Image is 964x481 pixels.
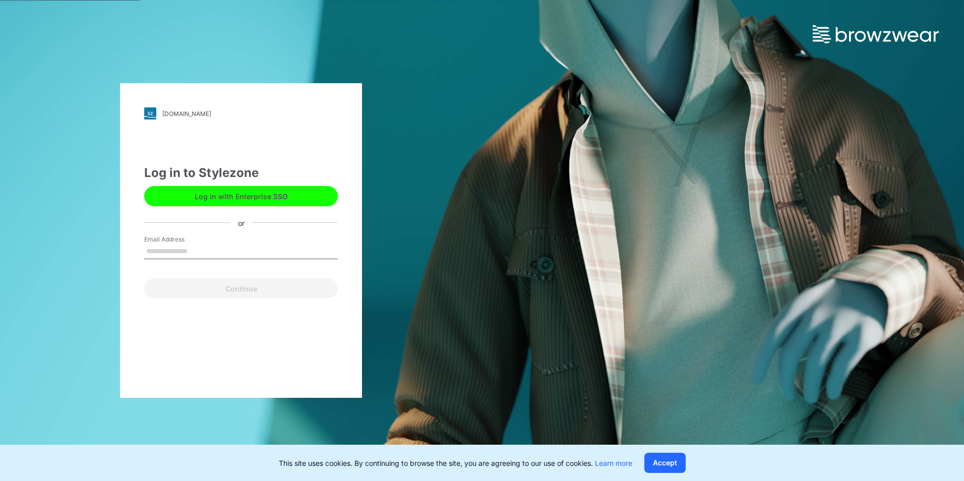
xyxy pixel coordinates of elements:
a: Learn more [595,459,632,467]
div: or [230,217,253,228]
button: Log in with Enterprise SSO [144,186,338,206]
label: Email Address [144,235,215,244]
button: Accept [644,453,686,473]
a: [DOMAIN_NAME] [144,107,338,119]
img: svg+xml;base64,PHN2ZyB3aWR0aD0iMjgiIGhlaWdodD0iMjgiIHZpZXdCb3g9IjAgMCAyOCAyOCIgZmlsbD0ibm9uZSIgeG... [144,107,156,119]
div: Log in to Stylezone [144,164,338,182]
img: browzwear-logo.73288ffb.svg [813,25,939,43]
div: [DOMAIN_NAME] [162,110,211,117]
p: This site uses cookies. By continuing to browse the site, you are agreeing to our use of cookies. [279,458,632,468]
